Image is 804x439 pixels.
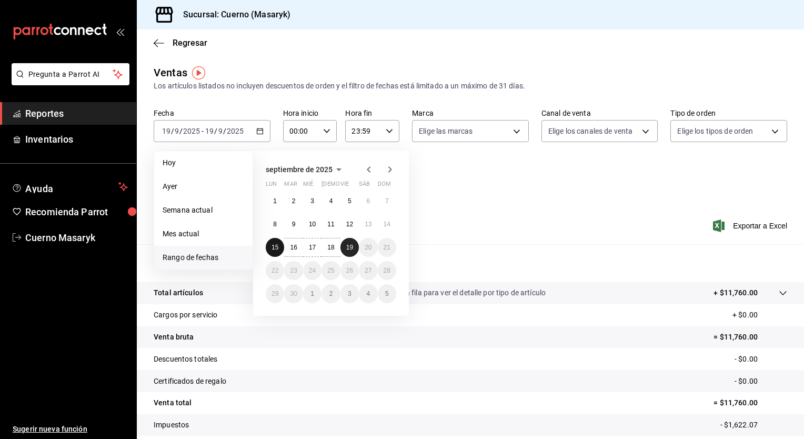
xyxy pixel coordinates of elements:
[154,38,207,48] button: Regresar
[303,215,321,234] button: 10 de septiembre de 2025
[273,221,277,228] abbr: 8 de septiembre de 2025
[154,257,787,270] p: Resumen
[272,244,278,251] abbr: 15 de septiembre de 2025
[321,238,340,257] button: 18 de septiembre de 2025
[359,284,377,303] button: 4 de octubre de 2025
[290,244,297,251] abbr: 16 de septiembre de 2025
[378,192,396,211] button: 7 de septiembre de 2025
[266,163,345,176] button: septiembre de 2025
[371,287,546,298] p: Da clic en la fila para ver el detalle por tipo de artículo
[266,165,333,174] span: septiembre de 2025
[163,252,244,263] span: Rango de fechas
[272,267,278,274] abbr: 22 de septiembre de 2025
[340,181,349,192] abbr: viernes
[25,231,128,245] span: Cuerno Masaryk
[366,197,370,205] abbr: 6 de septiembre de 2025
[290,290,297,297] abbr: 30 de septiembre de 2025
[223,127,226,135] span: /
[340,192,359,211] button: 5 de septiembre de 2025
[541,109,658,117] label: Canal de venta
[273,197,277,205] abbr: 1 de septiembre de 2025
[365,221,371,228] abbr: 13 de septiembre de 2025
[670,109,787,117] label: Tipo de orden
[340,238,359,257] button: 19 de septiembre de 2025
[548,126,632,136] span: Elige los canales de venta
[292,221,296,228] abbr: 9 de septiembre de 2025
[309,221,316,228] abbr: 10 de septiembre de 2025
[365,267,371,274] abbr: 27 de septiembre de 2025
[162,127,171,135] input: --
[284,192,303,211] button: 2 de septiembre de 2025
[272,290,278,297] abbr: 29 de septiembre de 2025
[179,127,183,135] span: /
[284,181,297,192] abbr: martes
[290,267,297,274] abbr: 23 de septiembre de 2025
[163,157,244,168] span: Hoy
[346,244,353,251] abbr: 19 de septiembre de 2025
[340,284,359,303] button: 3 de octubre de 2025
[327,267,334,274] abbr: 25 de septiembre de 2025
[284,238,303,257] button: 16 de septiembre de 2025
[192,66,205,79] img: Tooltip marker
[309,267,316,274] abbr: 24 de septiembre de 2025
[284,284,303,303] button: 30 de septiembre de 2025
[154,332,194,343] p: Venta bruta
[365,244,371,251] abbr: 20 de septiembre de 2025
[28,69,113,80] span: Pregunta a Parrot AI
[321,215,340,234] button: 11 de septiembre de 2025
[284,261,303,280] button: 23 de septiembre de 2025
[171,127,174,135] span: /
[715,219,787,232] button: Exportar a Excel
[384,244,390,251] abbr: 21 de septiembre de 2025
[303,181,313,192] abbr: miércoles
[329,290,333,297] abbr: 2 de octubre de 2025
[378,261,396,280] button: 28 de septiembre de 2025
[25,181,114,193] span: Ayuda
[226,127,244,135] input: ----
[202,127,204,135] span: -
[154,81,787,92] div: Los artículos listados no incluyen descuentos de orden y el filtro de fechas está limitado a un m...
[359,181,370,192] abbr: sábado
[348,197,351,205] abbr: 5 de septiembre de 2025
[154,310,218,321] p: Cargos por servicio
[183,127,200,135] input: ----
[214,127,217,135] span: /
[266,284,284,303] button: 29 de septiembre de 2025
[735,376,787,387] p: - $0.00
[266,181,277,192] abbr: lunes
[713,332,787,343] p: = $11,760.00
[677,126,753,136] span: Elige los tipos de orden
[346,221,353,228] abbr: 12 de septiembre de 2025
[327,244,334,251] abbr: 18 de septiembre de 2025
[345,109,399,117] label: Hora fin
[385,290,389,297] abbr: 5 de octubre de 2025
[163,181,244,192] span: Ayer
[266,238,284,257] button: 15 de septiembre de 2025
[266,192,284,211] button: 1 de septiembre de 2025
[266,261,284,280] button: 22 de septiembre de 2025
[163,228,244,240] span: Mes actual
[378,238,396,257] button: 21 de septiembre de 2025
[154,287,203,298] p: Total artículos
[732,310,787,321] p: + $0.00
[12,63,129,85] button: Pregunta a Parrot AI
[321,181,384,192] abbr: jueves
[321,261,340,280] button: 25 de septiembre de 2025
[154,376,226,387] p: Certificados de regalo
[385,197,389,205] abbr: 7 de septiembre de 2025
[309,244,316,251] abbr: 17 de septiembre de 2025
[720,420,787,431] p: - $1,622.07
[25,106,128,121] span: Reportes
[154,397,192,408] p: Venta total
[13,424,128,435] span: Sugerir nueva función
[154,354,217,365] p: Descuentos totales
[359,192,377,211] button: 6 de septiembre de 2025
[713,287,758,298] p: + $11,760.00
[292,197,296,205] abbr: 2 de septiembre de 2025
[173,38,207,48] span: Regresar
[218,127,223,135] input: --
[378,215,396,234] button: 14 de septiembre de 2025
[25,132,128,146] span: Inventarios
[284,215,303,234] button: 9 de septiembre de 2025
[412,109,529,117] label: Marca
